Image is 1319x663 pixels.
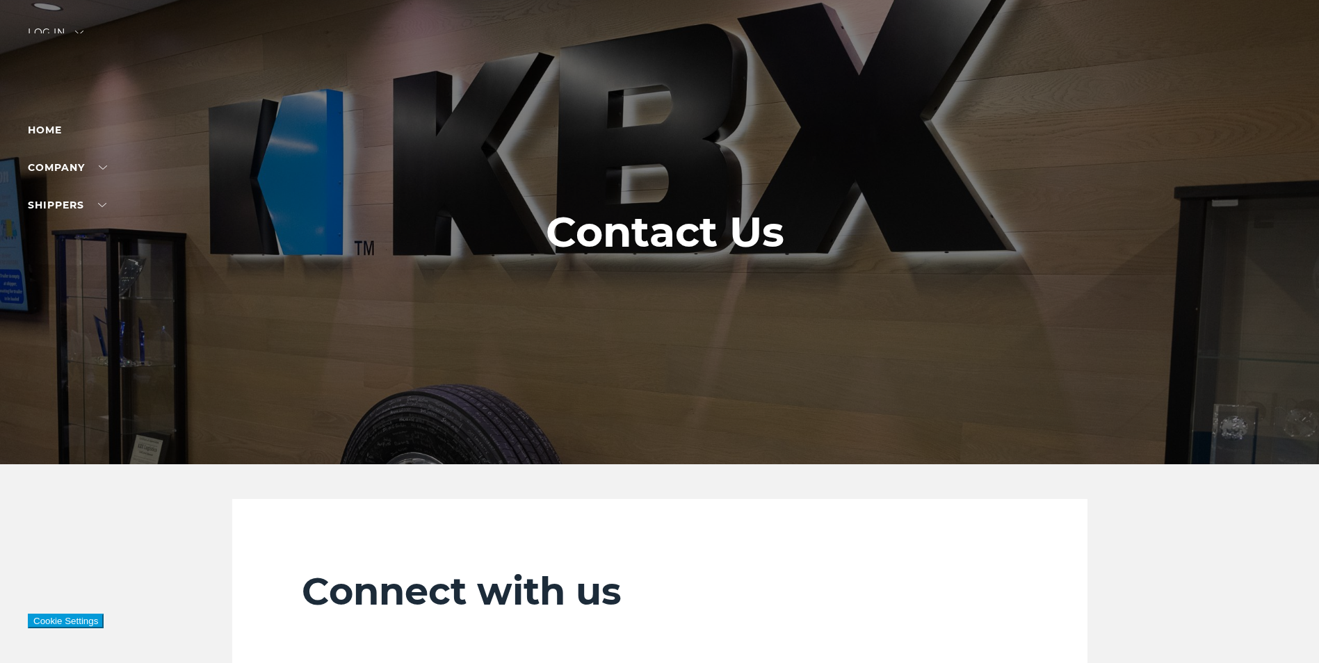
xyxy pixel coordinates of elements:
a: Home [28,124,62,136]
h2: Connect with us [302,568,1018,614]
button: Cookie Settings [28,614,104,628]
div: Log in [28,28,83,48]
h1: Contact Us [546,208,784,256]
img: arrow [75,31,83,35]
a: SHIPPERS [28,199,106,211]
img: kbx logo [608,28,712,89]
a: Company [28,161,107,174]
